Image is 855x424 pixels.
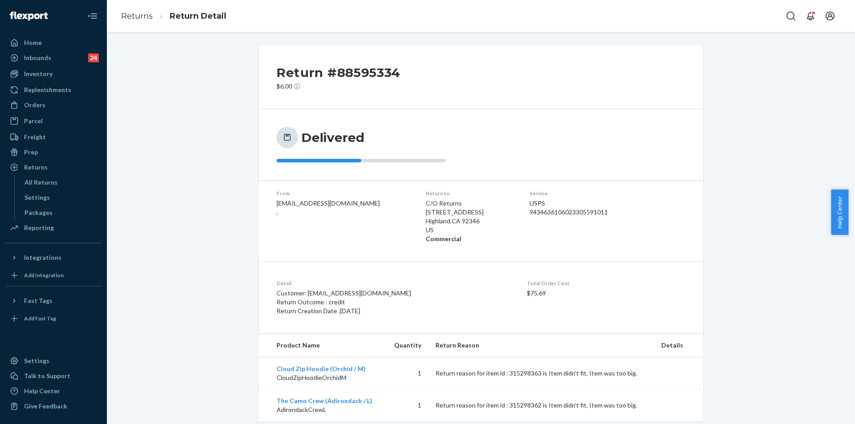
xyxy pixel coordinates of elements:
button: Open account menu [821,7,839,25]
p: Return reason for item id : 315298362 is Item didn't fit, Item was too big. [436,401,647,410]
button: Fast Tags [5,294,102,308]
a: Orders [5,98,102,112]
a: Freight [5,130,102,144]
button: Close Navigation [84,7,102,25]
div: Add Integration [24,271,64,279]
a: Replenishments [5,83,102,97]
a: Inbounds24 [5,51,102,65]
p: C/O Returns [426,199,515,208]
p: Customer: [EMAIL_ADDRESS][DOMAIN_NAME] [277,289,527,298]
ol: breadcrumbs [114,3,233,29]
th: Return Reason [428,334,654,357]
div: Returns [24,163,48,172]
div: 24 [88,53,99,62]
div: Talk to Support [24,372,70,380]
dt: Return to [426,190,515,197]
a: Parcel [5,114,102,128]
div: Fast Tags [24,296,53,305]
div: Help Center [24,387,60,396]
div: Settings [24,193,50,202]
div: Freight [24,133,46,141]
div: $75.69 [527,279,685,315]
img: Flexport logo [10,12,48,20]
a: Add Integration [5,268,102,283]
a: Cloud Zip Hoodie (Orchid / M) [277,365,366,372]
dt: Service [529,190,639,197]
a: Settings [5,354,102,368]
p: AdirondackCrewL [277,405,378,414]
p: Return Creation Date : [DATE] [277,307,527,315]
a: Prep [5,145,102,159]
a: Inventory [5,67,102,81]
th: Quantity [385,334,428,357]
span: [EMAIL_ADDRESS][DOMAIN_NAME] , [277,199,380,216]
iframe: Opens a widget where you can chat to one of our agents [798,397,846,420]
div: Give Feedback [24,402,67,411]
div: Add Fast Tag [24,315,56,322]
a: All Returns [20,175,102,190]
a: Home [5,36,102,50]
h2: Return #88595334 [277,63,400,82]
a: The Camo Crew (Adirondack / L) [277,397,372,404]
h3: Delivered [301,129,364,145]
strong: Commercial [426,235,461,242]
div: Reporting [24,223,54,232]
p: $6.00 [277,82,400,91]
p: Highland , CA 92346 [426,217,515,226]
div: Replenishments [24,85,71,94]
p: Return Outcome : credit [277,298,527,307]
a: Returns [121,11,153,21]
button: Open notifications [802,7,819,25]
a: Help Center [5,384,102,398]
a: Reporting [5,221,102,235]
span: USPS [529,199,545,207]
dt: From [277,190,411,197]
a: Add Fast Tag [5,311,102,326]
div: Home [24,38,42,47]
button: Help Center [831,190,848,235]
div: 9434636106023305591011 [529,208,639,217]
p: CloudZipHoodieOrchidM [277,373,378,382]
button: Open Search Box [782,7,800,25]
div: Inbounds [24,53,51,62]
p: [STREET_ADDRESS] [426,208,515,217]
div: Prep [24,148,38,157]
div: Orders [24,101,45,109]
th: Details [654,334,703,357]
dt: Total Order Cost [527,279,685,287]
button: Integrations [5,250,102,265]
a: Packages [20,206,102,220]
button: Talk to Support [5,369,102,383]
dt: Detail [277,279,527,287]
div: Parcel [24,117,43,125]
td: 1 [385,389,428,421]
th: Product Name [259,334,385,357]
td: 1 [385,357,428,390]
p: Return reason for item id : 315298363 is Item didn't fit, Item was too big. [436,369,647,378]
div: Packages [24,208,53,217]
div: All Returns [24,178,57,187]
div: Settings [24,356,49,365]
button: Give Feedback [5,399,102,413]
a: Return Detail [170,11,226,21]
div: Inventory [24,69,53,78]
p: US [426,226,515,234]
a: Returns [5,160,102,174]
div: Integrations [24,253,61,262]
a: Settings [20,190,102,205]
